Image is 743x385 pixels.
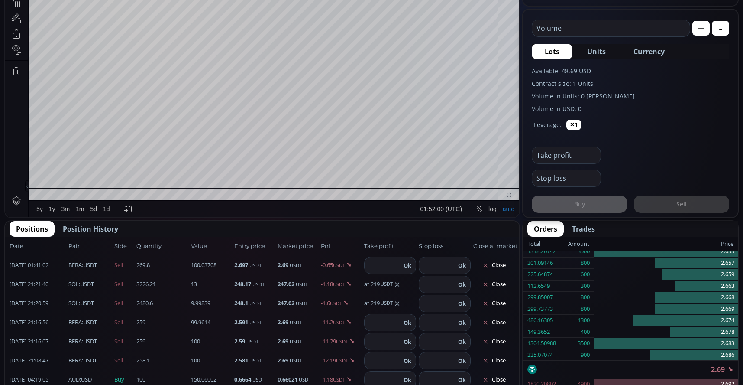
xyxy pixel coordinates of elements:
div: 1.021M [50,31,69,38]
span: Side [114,242,134,251]
span: 150.06002 [191,375,232,384]
small: USDT [249,262,262,268]
span: Date [10,242,66,251]
button: Ok [455,375,468,385]
label: Available: 48.69 USD [532,66,729,75]
div: at 219 [364,280,416,289]
div: Indicators [162,5,188,12]
span: Sell [114,280,134,289]
small: USDT [336,357,348,364]
b: 2.69 [278,356,288,364]
span: 99.9614 [191,318,232,327]
span: 100.03708 [191,261,232,270]
b: BERA [68,356,82,364]
span: Sell [114,261,134,270]
label: Contract size: 1 Units [532,79,729,88]
span: Pair [68,242,112,251]
button: Currency [620,44,678,59]
button: Close [473,277,515,291]
button: Close [473,335,515,349]
div: L [160,21,164,28]
span: :USD [68,375,92,384]
div: Compare [116,5,142,12]
div: −0.004 (−0.15%) [202,21,244,28]
span: 2480.6 [136,299,188,308]
b: 2.581 [234,356,248,364]
b: 248.17 [234,280,251,288]
span: Sell [114,299,134,308]
div: 400 [581,326,590,338]
div: 225.64874 [527,269,553,280]
div: 2.683 [594,338,738,349]
span: Sell [114,318,134,327]
button: Positions [10,221,55,237]
span: Value [191,242,232,251]
span: 9.99839 [191,299,232,308]
div: 1 h [73,5,80,12]
button: Close [473,354,515,368]
span: [DATE] 21:16:56 [10,318,66,327]
div: 2.659 [594,269,738,281]
div: 2.686 [594,349,738,361]
label: Volume in USD: 0 [532,104,729,113]
div: 2.695 [123,21,137,28]
div: Amount [568,238,589,250]
span: 269.8 [136,261,188,270]
div: at 219 [364,299,416,308]
b: 248.1 [234,299,248,307]
span: 258.1 [136,356,188,365]
small: USDT [290,338,302,345]
div: 2.778 [143,21,158,28]
b: 2.59 [234,337,245,345]
button: Trades [565,221,601,237]
button: Ok [455,318,468,327]
span: Stop loss [419,242,471,251]
small: USDT [249,300,262,307]
div: 2.690 [185,21,199,28]
div: 1300 [578,315,590,326]
span: [DATE] 21:16:07 [10,337,66,346]
span: Orders [534,224,557,234]
button: Ok [401,375,414,385]
div: 2.663 [594,281,738,292]
small: USDT [252,281,265,287]
small: USDT [246,338,258,345]
button: Lots [532,44,572,59]
button: Ok [401,318,414,327]
b: 247.02 [278,299,294,307]
span: [DATE] 21:08:47 [10,356,66,365]
div: BERA [28,20,47,28]
b: SOL [68,299,79,307]
b: 247.02 [278,280,294,288]
button: Ok [401,261,414,270]
button: Units [574,44,619,59]
div: 800 [581,258,590,269]
div: 299.73773 [527,303,553,315]
small: USD [299,376,308,383]
small: USD [252,376,262,383]
span: Position History [63,224,118,234]
span: Market price [278,242,318,251]
span: [DATE] 21:20:59 [10,299,66,308]
div: Berachain [60,20,96,28]
label: Leverage: [534,120,562,129]
button: Ok [455,280,468,289]
div: 486.16305 [527,315,553,326]
div: 301.09146 [527,258,553,269]
button: Orders [527,221,564,237]
span: [DATE] 21:21:40 [10,280,66,289]
div: 2.674 [594,315,738,326]
button: Ok [455,337,468,346]
span: [DATE] 04:19:05 [10,375,66,384]
span: Quantity [136,242,188,251]
span: 100 [136,375,188,384]
button: Ok [455,299,468,308]
div: H [139,21,143,28]
button: ✕1 [566,120,581,130]
b: BERA [68,337,82,345]
span: :USDT [68,356,97,365]
div: 1h [47,20,60,28]
button: - [712,21,729,36]
small: USDT [333,262,345,268]
div: 900 [581,349,590,361]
